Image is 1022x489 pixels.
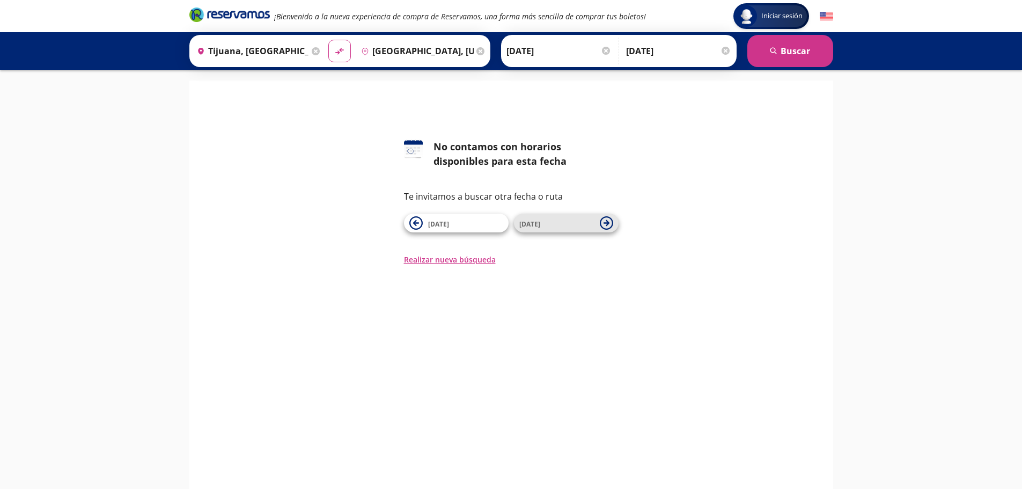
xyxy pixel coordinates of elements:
button: Buscar [747,35,833,67]
span: [DATE] [519,220,540,229]
p: Te invitamos a buscar otra fecha o ruta [404,190,619,203]
em: ¡Bienvenido a la nueva experiencia de compra de Reservamos, una forma más sencilla de comprar tus... [274,11,646,21]
span: Iniciar sesión [757,11,807,21]
input: Elegir Fecha [506,38,612,64]
a: Brand Logo [189,6,270,26]
button: [DATE] [514,214,619,232]
button: English [820,10,833,23]
input: Buscar Origen [193,38,310,64]
button: Realizar nueva búsqueda [404,254,496,265]
div: No contamos con horarios disponibles para esta fecha [433,140,619,169]
input: Opcional [626,38,731,64]
i: Brand Logo [189,6,270,23]
input: Buscar Destino [357,38,474,64]
button: [DATE] [404,214,509,232]
span: [DATE] [428,220,449,229]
